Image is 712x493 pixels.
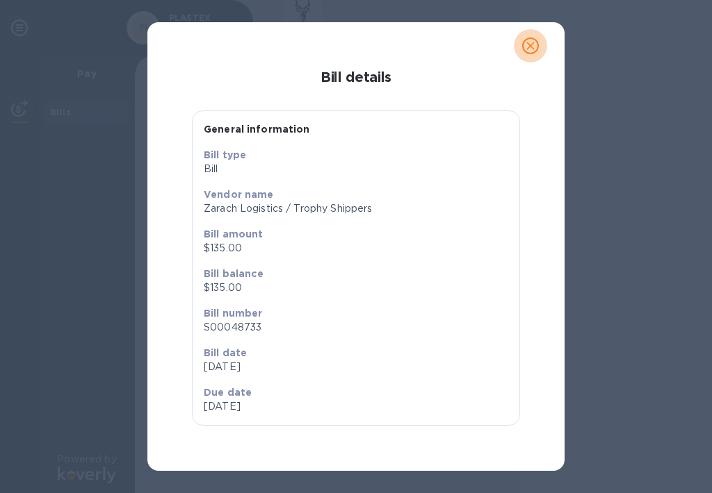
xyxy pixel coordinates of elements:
p: S00048733 [204,320,508,335]
b: Bill type [204,149,246,160]
b: Bill amount [204,228,264,240]
p: [DATE] [204,360,508,374]
button: close [514,29,547,62]
b: Due date [204,387,252,398]
b: Bill number [204,308,263,319]
p: Zarach Logistics / Trophy Shippers [204,201,508,216]
p: $135.00 [204,241,508,256]
b: Vendor name [204,189,274,200]
p: $135.00 [204,281,508,295]
p: [DATE] [204,399,350,414]
h1: Bill details [159,69,553,85]
p: Bill [204,162,508,176]
b: Bill date [204,347,247,358]
b: Bill balance [204,268,264,279]
b: General information [204,124,310,135]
